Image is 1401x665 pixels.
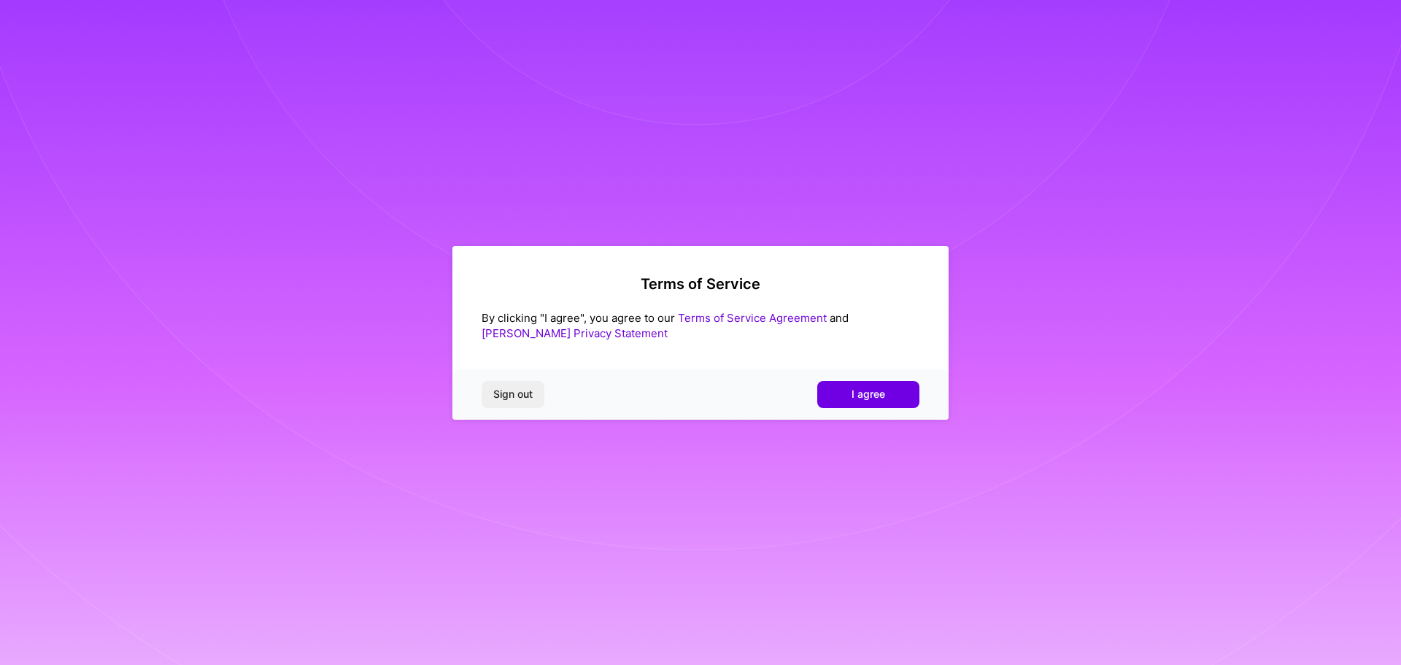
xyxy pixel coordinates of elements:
[817,381,919,407] button: I agree
[482,381,544,407] button: Sign out
[482,275,919,293] h2: Terms of Service
[852,387,885,401] span: I agree
[493,387,533,401] span: Sign out
[678,311,827,325] a: Terms of Service Agreement
[482,326,668,340] a: [PERSON_NAME] Privacy Statement
[482,310,919,341] div: By clicking "I agree", you agree to our and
